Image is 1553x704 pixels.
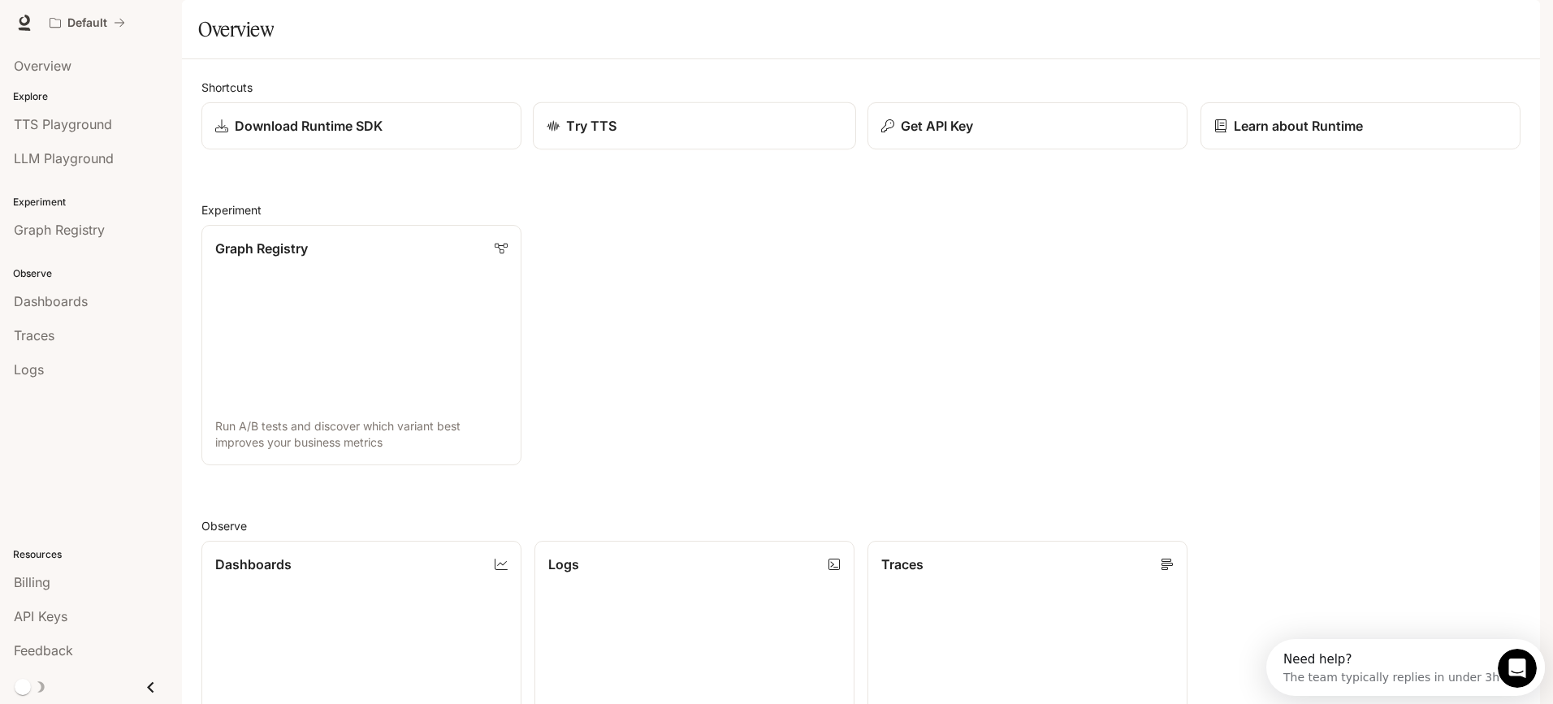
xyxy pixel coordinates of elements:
h2: Shortcuts [201,79,1521,96]
div: Need help? [17,14,233,27]
a: Download Runtime SDK [201,102,521,149]
div: The team typically replies in under 3h [17,27,233,44]
div: Open Intercom Messenger [6,6,281,51]
p: Dashboards [215,555,292,574]
p: Get API Key [901,116,973,136]
h2: Observe [201,517,1521,534]
a: Learn about Runtime [1200,102,1521,149]
a: Try TTS [533,102,856,150]
p: Learn about Runtime [1234,116,1363,136]
h2: Experiment [201,201,1521,218]
a: Graph RegistryRun A/B tests and discover which variant best improves your business metrics [201,225,521,465]
p: Run A/B tests and discover which variant best improves your business metrics [215,418,508,451]
p: Graph Registry [215,239,308,258]
p: Traces [881,555,924,574]
p: Try TTS [566,116,616,136]
p: Logs [548,555,579,574]
iframe: Intercom live chat discovery launcher [1266,639,1545,696]
button: All workspaces [42,6,132,39]
iframe: Intercom live chat [1498,649,1537,688]
h1: Overview [198,13,274,45]
p: Download Runtime SDK [235,116,383,136]
p: Default [67,16,107,30]
button: Get API Key [867,102,1187,149]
